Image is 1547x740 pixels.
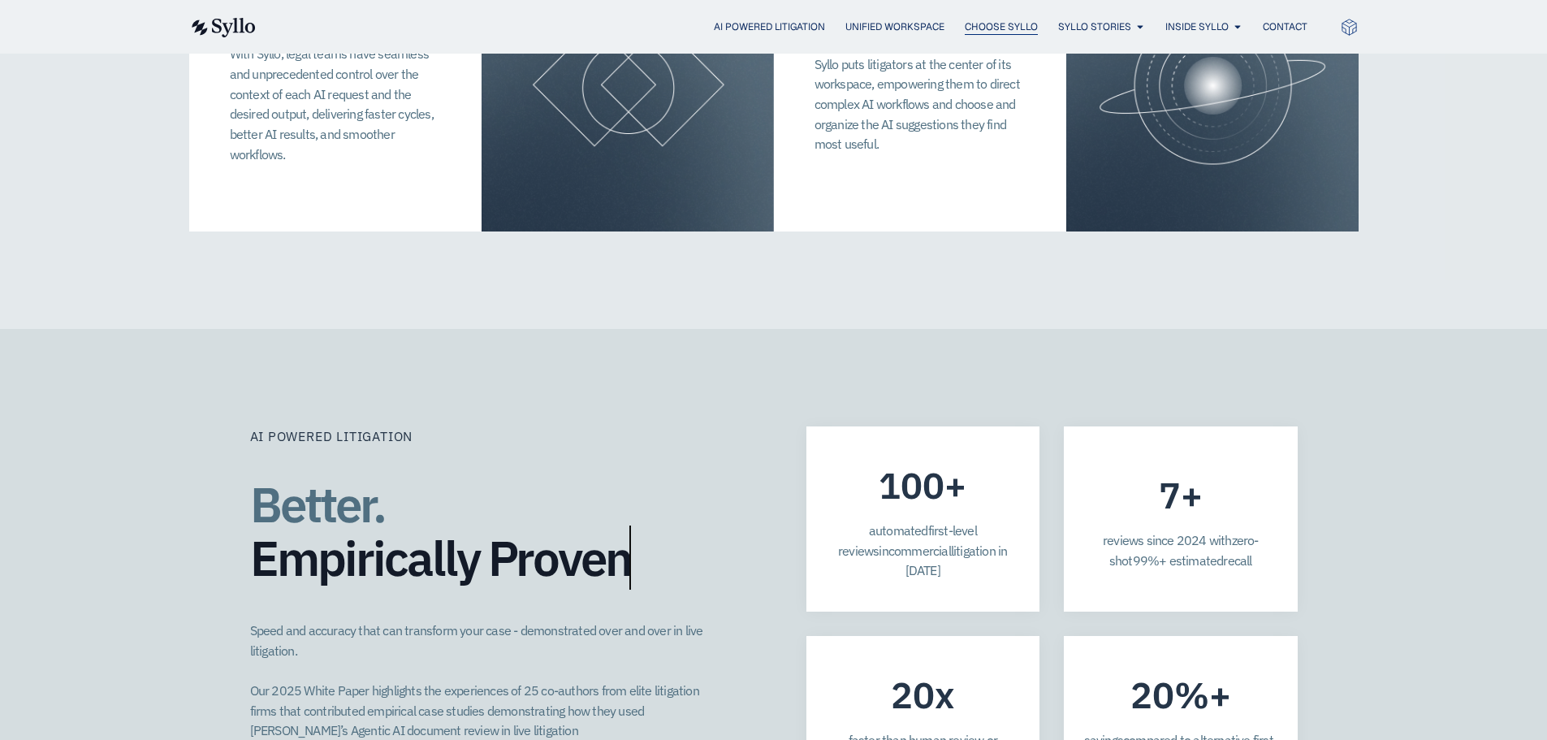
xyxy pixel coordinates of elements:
[230,44,441,164] p: With Syllo, legal teams have seamless and unprecedented control over the context of each AI reque...
[1191,532,1199,548] span: 2
[250,472,385,536] span: Better.
[869,522,875,539] span: a
[888,543,951,559] span: commercial
[879,543,888,559] span: in
[875,522,928,539] span: utomated
[1058,19,1131,34] a: Syllo Stories
[1174,685,1231,704] span: %+
[1103,532,1191,548] span: reviews since 20
[1130,685,1174,704] span: 20
[838,522,977,559] span: first-level reviews
[1199,532,1231,548] span: 4 with
[935,685,954,704] span: x
[1181,485,1203,504] span: +
[250,531,631,585] span: Empirically Proven​
[189,18,256,37] img: syllo
[845,19,944,34] a: Unified Workspace
[905,543,1008,579] span: litigation in [DATE]
[944,475,966,495] span: +
[714,19,825,34] a: AI Powered Litigation
[1223,552,1251,569] span: recall
[250,426,413,446] p: AI Powered Litigation
[1133,552,1224,569] span: 99%+ estimated
[879,475,944,495] span: 100
[891,685,935,704] span: 20
[815,54,1026,154] p: Syllo puts litigators at the center of its workspace, empowering them to direct complex AI workfl...
[288,19,1307,35] nav: Menu
[1109,532,1259,569] span: zero-shot
[965,19,1038,34] a: Choose Syllo
[288,19,1307,35] div: Menu Toggle
[1159,485,1181,504] span: 7
[1263,19,1307,34] a: Contact
[1165,19,1229,34] a: Inside Syllo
